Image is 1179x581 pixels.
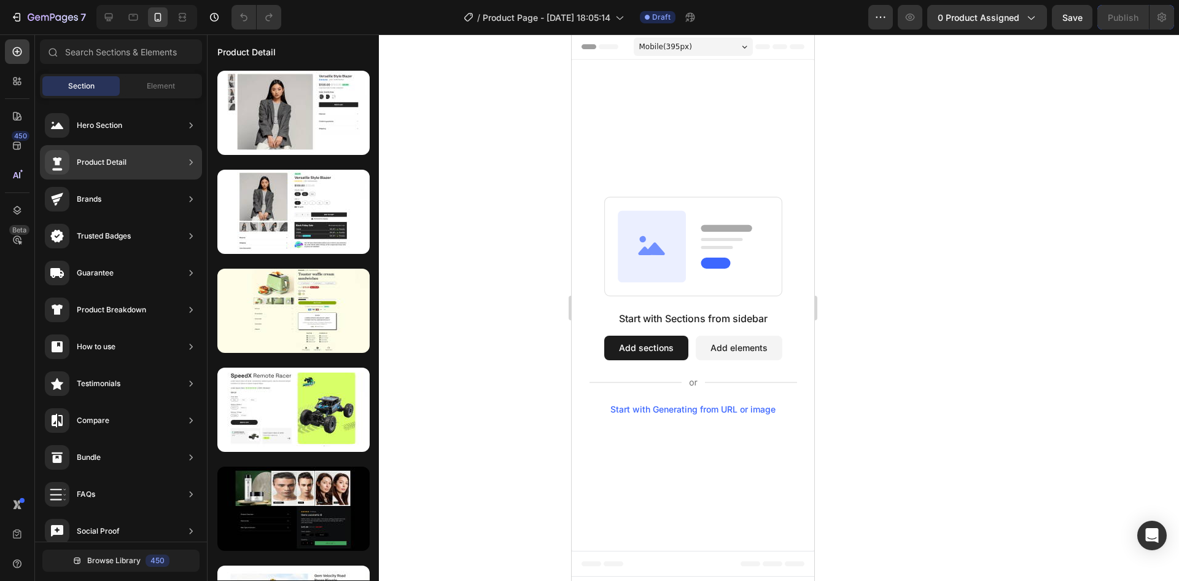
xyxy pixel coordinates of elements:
[42,550,200,572] button: Browse Library450
[77,488,95,500] div: FAQs
[77,377,120,390] div: Testimonials
[572,34,814,581] iframe: Design area
[232,5,281,30] div: Undo/Redo
[12,131,29,141] div: 450
[68,81,95,92] span: Section
[1052,5,1092,30] button: Save
[77,304,146,316] div: Product Breakdown
[938,11,1019,24] span: 0 product assigned
[77,119,122,132] div: Hero Section
[77,341,115,353] div: How to use
[77,156,126,168] div: Product Detail
[77,267,114,279] div: Guarantee
[77,525,120,537] div: Social Proof
[5,5,91,30] button: 7
[147,81,175,92] span: Element
[927,5,1047,30] button: 0 product assigned
[80,10,86,25] p: 7
[477,11,480,24] span: /
[652,12,671,23] span: Draft
[483,11,610,24] span: Product Page - [DATE] 18:05:14
[146,555,169,567] div: 450
[40,39,202,64] input: Search Sections & Elements
[1062,12,1083,23] span: Save
[77,230,131,242] div: Trusted Badges
[1097,5,1149,30] button: Publish
[77,451,101,464] div: Bundle
[9,225,29,235] div: Beta
[1108,11,1138,24] div: Publish
[77,193,101,205] div: Brands
[87,555,141,566] span: Browse Library
[1137,521,1167,550] div: Open Intercom Messenger
[77,414,109,427] div: Compare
